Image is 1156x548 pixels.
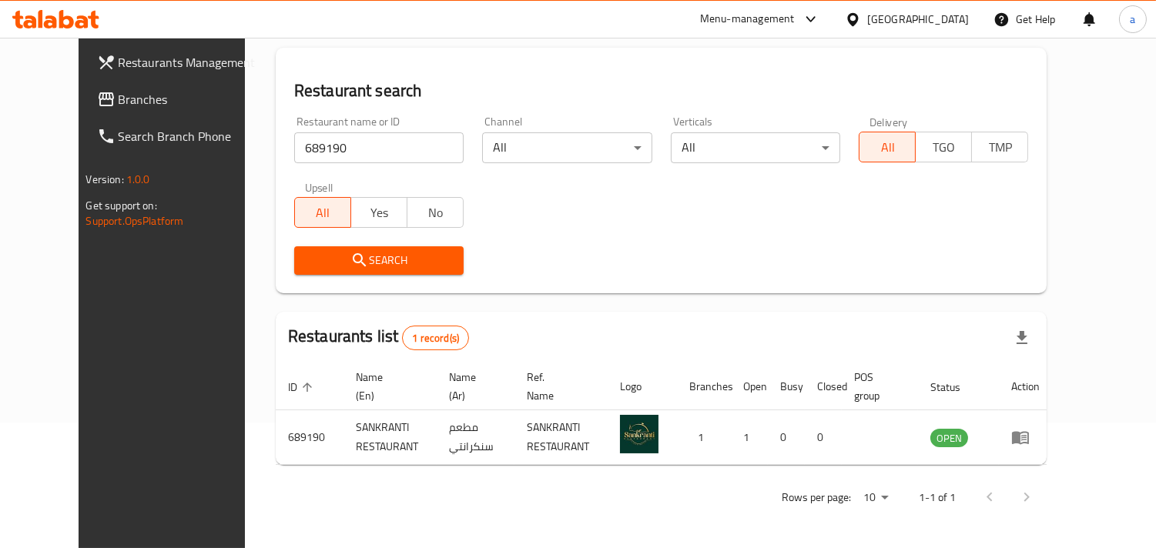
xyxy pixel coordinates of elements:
[1130,11,1135,28] span: a
[999,363,1052,410] th: Action
[482,132,652,163] div: All
[859,132,916,162] button: All
[768,363,805,410] th: Busy
[677,363,731,410] th: Branches
[126,169,150,189] span: 1.0.0
[677,410,731,465] td: 1
[870,116,908,127] label: Delivery
[407,197,464,228] button: No
[620,415,658,453] img: SANKRANTI RESTAURANT
[782,488,851,507] p: Rows per page:
[527,368,589,405] span: Ref. Name
[305,182,333,192] label: Upsell
[85,44,272,81] a: Restaurants Management
[768,410,805,465] td: 0
[119,90,260,109] span: Branches
[288,378,317,396] span: ID
[1004,319,1040,356] div: Export file
[294,79,1029,102] h2: Restaurant search
[294,132,464,163] input: Search for restaurant name or ID..
[85,81,272,118] a: Branches
[867,11,969,28] div: [GEOGRAPHIC_DATA]
[294,246,464,275] button: Search
[276,410,343,465] td: 689190
[978,136,1022,159] span: TMP
[276,363,1052,465] table: enhanced table
[288,325,469,350] h2: Restaurants list
[85,118,272,155] a: Search Branch Phone
[356,368,418,405] span: Name (En)
[930,429,968,447] span: OPEN
[857,486,894,510] div: Rows per page:
[915,132,972,162] button: TGO
[971,132,1028,162] button: TMP
[119,53,260,72] span: Restaurants Management
[731,410,768,465] td: 1
[919,488,956,507] p: 1-1 of 1
[301,202,345,224] span: All
[608,363,677,410] th: Logo
[671,132,840,163] div: All
[307,251,451,270] span: Search
[403,331,468,346] span: 1 record(s)
[119,127,260,145] span: Search Branch Phone
[1011,428,1040,446] div: Menu
[343,410,437,465] td: SANKRANTI RESTAURANT
[402,326,469,350] div: Total records count
[922,136,966,159] span: TGO
[86,211,184,231] a: Support.OpsPlatform
[86,195,157,216] span: Get support on:
[294,197,351,228] button: All
[437,410,514,465] td: مطعم سنكرانتي
[449,368,496,405] span: Name (Ar)
[930,429,968,447] div: OPEN
[414,202,457,224] span: No
[805,363,842,410] th: Closed
[805,410,842,465] td: 0
[357,202,401,224] span: Yes
[350,197,407,228] button: Yes
[854,368,900,405] span: POS group
[86,169,124,189] span: Version:
[866,136,910,159] span: All
[731,363,768,410] th: Open
[700,10,795,28] div: Menu-management
[930,378,980,396] span: Status
[514,410,608,465] td: SANKRANTI RESTAURANT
